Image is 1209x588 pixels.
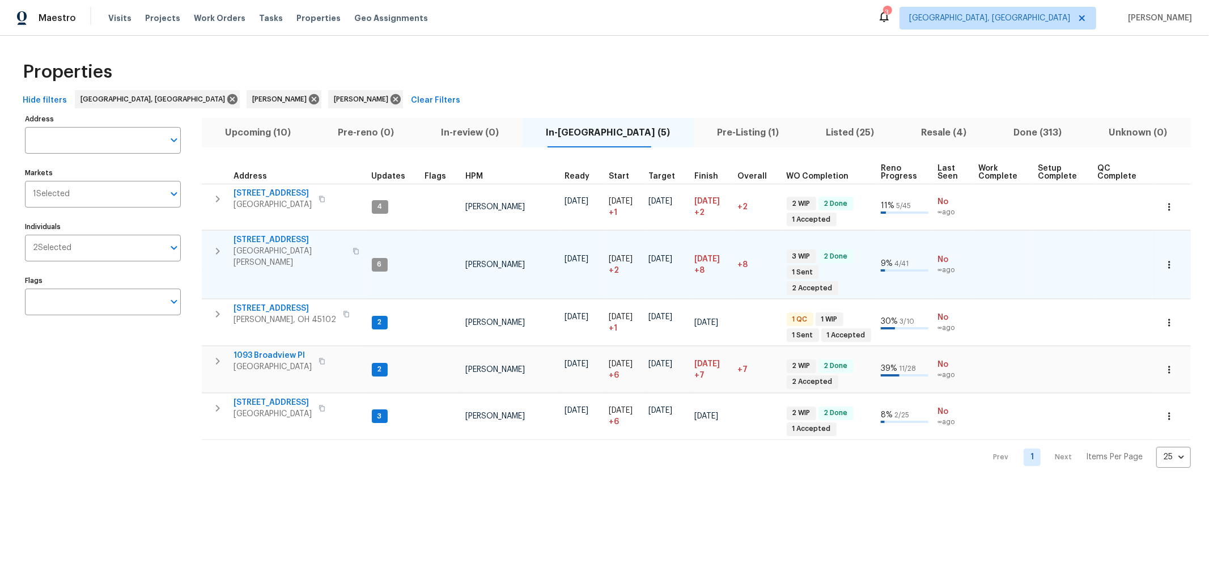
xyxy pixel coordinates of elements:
[166,132,182,148] button: Open
[937,359,969,370] span: No
[881,260,893,268] span: 9 %
[883,7,891,18] div: 3
[609,323,618,334] span: + 1
[466,172,483,180] span: HPM
[247,90,321,108] div: [PERSON_NAME]
[609,416,620,428] span: + 6
[788,361,815,371] span: 2 WIP
[905,125,983,141] span: Resale (4)
[788,284,837,293] span: 2 Accepted
[373,412,387,421] span: 3
[649,407,673,414] span: [DATE]
[145,12,180,24] span: Projects
[649,313,673,321] span: [DATE]
[166,240,182,256] button: Open
[25,223,181,230] label: Individuals
[609,265,620,276] span: + 2
[605,231,644,299] td: Project started 2 days late
[425,172,447,180] span: Flags
[609,370,620,381] span: + 6
[649,172,676,180] span: Target
[695,197,720,205] span: [DATE]
[894,412,909,418] span: 2 / 25
[788,199,815,209] span: 2 WIP
[820,199,852,209] span: 2 Done
[33,243,71,253] span: 2 Selected
[466,412,525,420] span: [PERSON_NAME]
[788,215,835,225] span: 1 Accepted
[695,412,719,420] span: [DATE]
[1024,449,1041,466] a: Goto page 1
[259,14,283,22] span: Tasks
[373,365,387,374] span: 2
[820,361,852,371] span: 2 Done
[937,265,969,275] span: ∞ ago
[690,231,733,299] td: Scheduled to finish 8 day(s) late
[565,313,589,321] span: [DATE]
[25,116,181,122] label: Address
[1156,442,1191,472] div: 25
[296,12,341,24] span: Properties
[108,12,131,24] span: Visits
[609,172,640,180] div: Actual renovation start date
[334,94,393,105] span: [PERSON_NAME]
[881,202,894,210] span: 11 %
[881,164,918,180] span: Reno Progress
[23,94,67,108] span: Hide filters
[406,90,465,111] button: Clear Filters
[565,407,589,414] span: [DATE]
[937,406,969,417] span: No
[609,197,633,205] span: [DATE]
[234,246,346,268] span: [GEOGRAPHIC_DATA][PERSON_NAME]
[937,208,969,217] span: ∞ ago
[738,172,778,180] div: Days past target finish date
[466,261,525,269] span: [PERSON_NAME]
[25,170,181,176] label: Markets
[234,172,267,180] span: Address
[894,260,909,267] span: 4 / 41
[690,346,733,393] td: Scheduled to finish 7 day(s) late
[649,197,673,205] span: [DATE]
[733,346,782,393] td: 7 day(s) past target finish date
[738,203,748,211] span: +2
[738,366,748,374] span: +7
[23,66,112,78] span: Properties
[373,318,387,327] span: 2
[997,125,1079,141] span: Done (313)
[695,360,720,368] span: [DATE]
[881,365,897,373] span: 39 %
[605,299,644,346] td: Project started 1 days late
[411,94,460,108] span: Clear Filters
[234,303,336,314] span: [STREET_ADDRESS]
[39,12,76,24] span: Maestro
[820,252,852,261] span: 2 Done
[234,188,312,199] span: [STREET_ADDRESS]
[733,231,782,299] td: 8 day(s) past target finish date
[788,315,812,324] span: 1 QC
[695,172,729,180] div: Projected renovation finish date
[817,315,842,324] span: 1 WIP
[1038,164,1078,180] span: Setup Complete
[881,318,898,325] span: 30 %
[1123,12,1192,24] span: [PERSON_NAME]
[234,361,312,373] span: [GEOGRAPHIC_DATA]
[609,172,630,180] span: Start
[321,125,411,141] span: Pre-reno (0)
[1098,164,1138,180] span: QC Complete
[234,397,312,408] span: [STREET_ADDRESS]
[820,408,852,418] span: 2 Done
[234,314,336,325] span: [PERSON_NAME], OH 45102
[605,346,644,393] td: Project started 6 days late
[822,331,870,340] span: 1 Accepted
[565,255,589,263] span: [DATE]
[809,125,891,141] span: Listed (25)
[881,411,893,419] span: 8 %
[788,252,815,261] span: 3 WIP
[18,90,71,111] button: Hide filters
[609,207,618,218] span: + 1
[373,202,387,211] span: 4
[701,125,796,141] span: Pre-Listing (1)
[565,360,589,368] span: [DATE]
[1086,451,1143,463] p: Items Per Page
[937,417,969,427] span: ∞ ago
